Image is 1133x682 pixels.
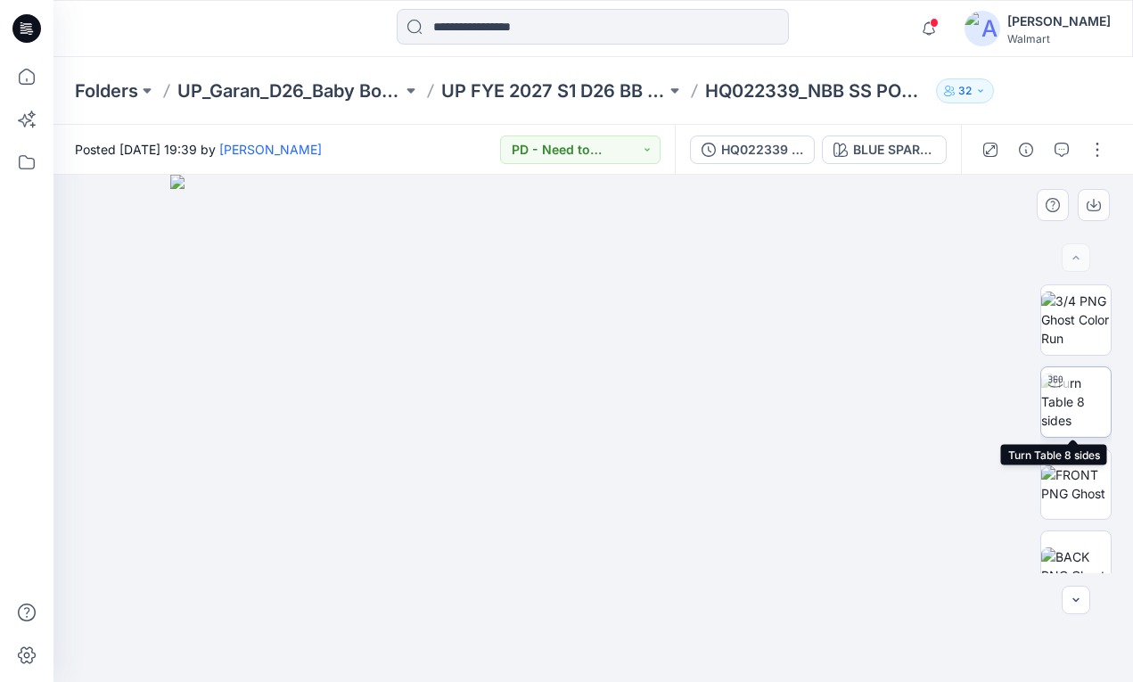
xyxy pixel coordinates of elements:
p: HQ022339_NBB SS POCKET BODYSUIT [705,78,930,103]
div: BLUE SPARROW-New [853,140,935,160]
img: eyJhbGciOiJIUzI1NiIsImtpZCI6IjAiLCJzbHQiOiJzZXMiLCJ0eXAiOiJKV1QifQ.eyJkYXRhIjp7InR5cGUiOiJzdG9yYW... [170,175,1015,682]
div: Walmart [1007,32,1111,45]
div: [PERSON_NAME] [1007,11,1111,32]
a: UP FYE 2027 S1 D26 BB Table Garan [441,78,666,103]
span: Posted [DATE] 19:39 by [75,140,322,159]
button: HQ022339 NBB SS BODYSIT [690,136,815,164]
p: 32 [958,81,972,101]
button: BLUE SPARROW-New [822,136,947,164]
img: avatar [965,11,1000,46]
img: BACK PNG Ghost [1041,547,1111,585]
a: Folders [75,78,138,103]
img: FRONT PNG Ghost [1041,465,1111,503]
button: 32 [936,78,994,103]
a: [PERSON_NAME] [219,142,322,157]
a: UP_Garan_D26_Baby Boy_Wonder Nation [177,78,402,103]
img: Turn Table 8 sides [1041,374,1111,430]
img: 3/4 PNG Ghost Color Run [1041,292,1111,348]
div: HQ022339 NBB SS BODYSIT [721,140,803,160]
button: Details [1012,136,1040,164]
